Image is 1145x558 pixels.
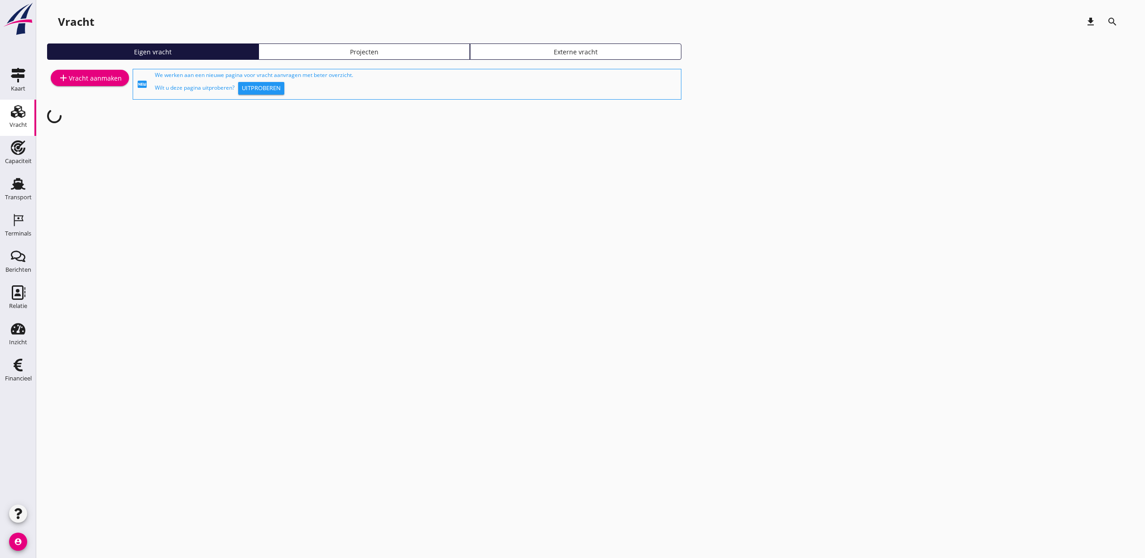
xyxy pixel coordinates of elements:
[263,47,466,57] div: Projecten
[474,47,677,57] div: Externe vracht
[5,267,31,273] div: Berichten
[9,303,27,309] div: Relatie
[51,47,254,57] div: Eigen vracht
[47,43,259,60] a: Eigen vracht
[5,231,31,236] div: Terminals
[51,70,129,86] a: Vracht aanmaken
[5,375,32,381] div: Financieel
[470,43,681,60] a: Externe vracht
[137,79,148,90] i: fiber_new
[9,339,27,345] div: Inzicht
[5,194,32,200] div: Transport
[238,82,284,95] button: Uitproberen
[10,122,27,128] div: Vracht
[1107,16,1118,27] i: search
[5,158,32,164] div: Capaciteit
[58,72,122,83] div: Vracht aanmaken
[58,72,69,83] i: add
[155,71,677,97] div: We werken aan een nieuwe pagina voor vracht aanvragen met beter overzicht. Wilt u deze pagina uit...
[2,2,34,36] img: logo-small.a267ee39.svg
[11,86,25,91] div: Kaart
[259,43,470,60] a: Projecten
[242,84,281,93] div: Uitproberen
[58,14,94,29] div: Vracht
[9,533,27,551] i: account_circle
[1085,16,1096,27] i: download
